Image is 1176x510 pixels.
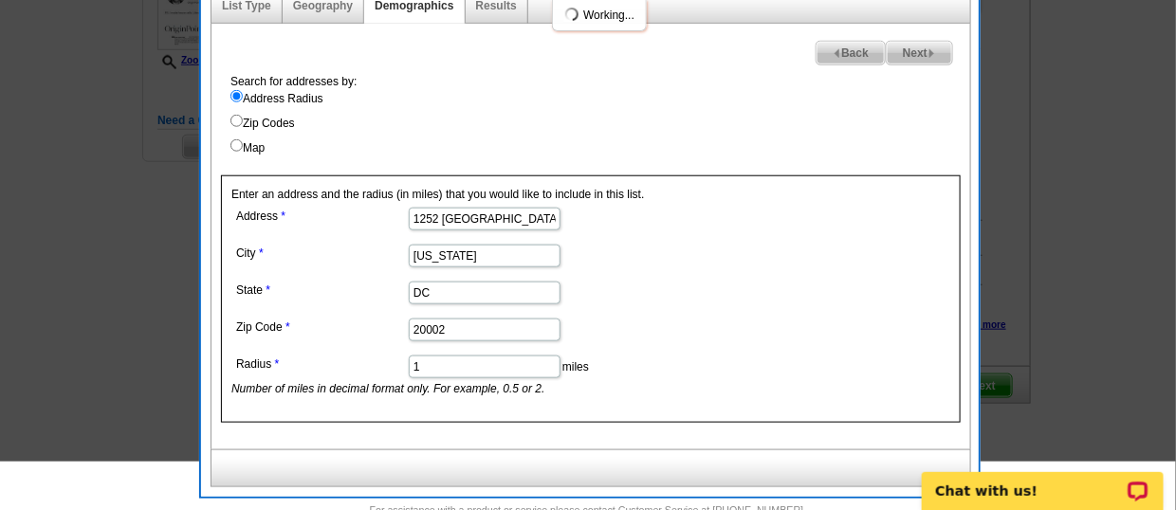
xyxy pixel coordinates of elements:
[236,208,407,225] label: Address
[236,245,407,262] label: City
[236,319,407,336] label: Zip Code
[564,7,579,22] img: loading...
[230,90,970,107] label: Address Radius
[833,49,841,58] img: button-prev-arrow-gray.png
[230,139,970,156] label: Map
[230,139,243,152] input: Map
[236,355,407,373] label: Radius
[236,282,407,299] label: State
[221,175,961,423] div: Enter an address and the radius (in miles) that you would like to include in this list.
[230,115,970,132] label: Zip Codes
[231,351,736,397] dd: miles
[230,115,243,127] input: Zip Codes
[221,73,970,156] div: Search for addresses by:
[816,41,886,65] a: Back
[886,41,953,65] a: Next
[928,49,936,58] img: button-next-arrow-gray.png
[887,42,952,64] span: Next
[910,450,1176,510] iframe: LiveChat chat widget
[231,382,545,395] i: Number of miles in decimal format only. For example, 0.5 or 2.
[230,90,243,102] input: Address Radius
[817,42,885,64] span: Back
